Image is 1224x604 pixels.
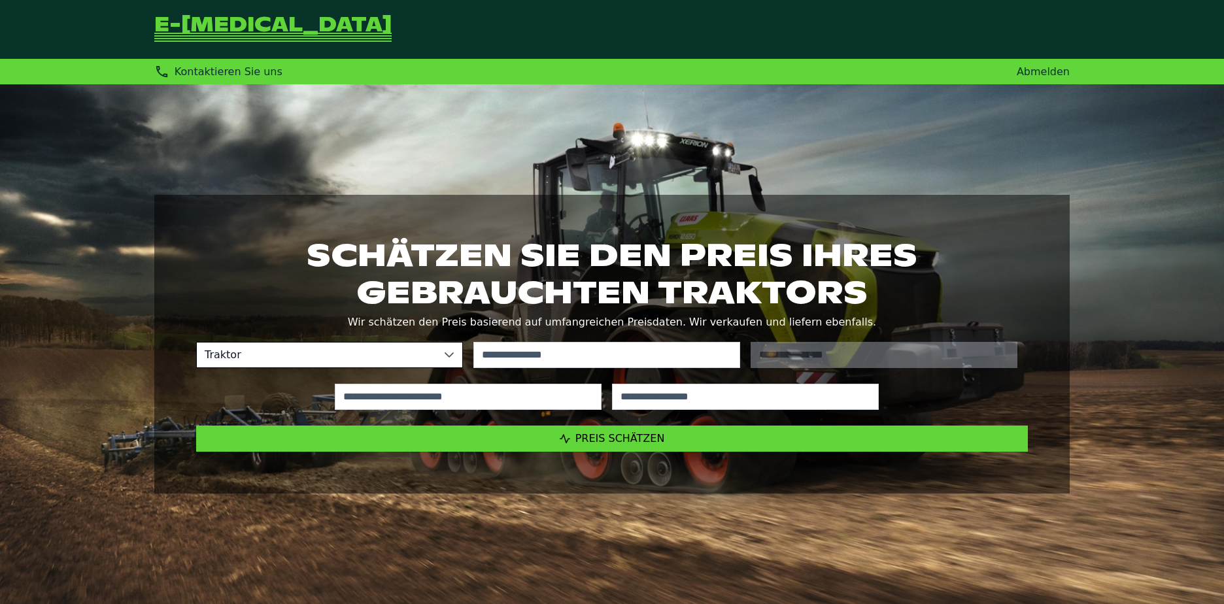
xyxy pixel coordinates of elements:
[196,313,1028,331] p: Wir schätzen den Preis basierend auf umfangreichen Preisdaten. Wir verkaufen und liefern ebenfalls.
[197,343,436,367] span: Traktor
[196,237,1028,310] h1: Schätzen Sie den Preis Ihres gebrauchten Traktors
[1017,65,1070,78] a: Abmelden
[196,426,1028,452] button: Preis schätzen
[154,16,392,43] a: Zurück zur Startseite
[175,65,282,78] span: Kontaktieren Sie uns
[575,432,665,445] span: Preis schätzen
[154,64,282,79] div: Kontaktieren Sie uns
